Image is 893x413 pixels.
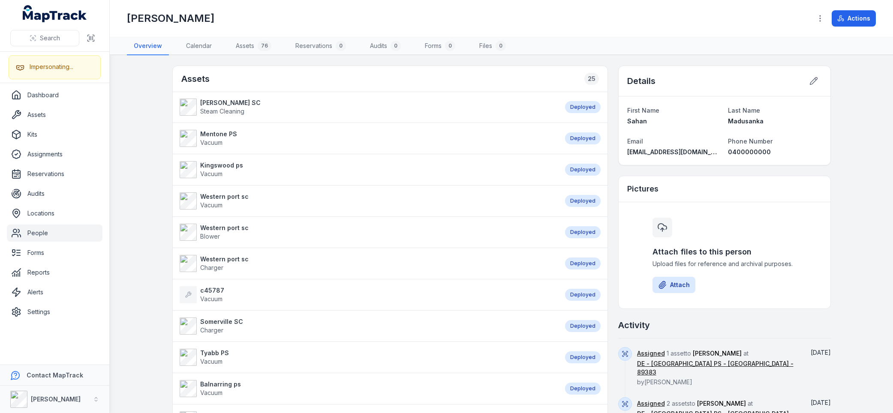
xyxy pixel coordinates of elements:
[728,107,760,114] span: Last Name
[40,34,60,42] span: Search
[584,73,599,85] div: 25
[693,350,742,357] span: [PERSON_NAME]
[811,349,831,356] span: [DATE]
[200,295,222,302] span: Vacuum
[27,371,83,379] strong: Contact MapTrack
[200,389,222,396] span: Vacuum
[200,130,237,138] strong: Mentone PS
[565,226,601,238] div: Deployed
[200,380,241,389] strong: Balnarring ps
[10,30,79,46] button: Search
[7,146,102,163] a: Assignments
[180,286,556,303] a: c45787Vacuum
[652,277,695,293] button: Attach
[180,255,556,272] a: Western port scCharger
[258,41,271,51] div: 76
[565,383,601,395] div: Deployed
[127,37,169,55] a: Overview
[391,41,401,51] div: 0
[445,41,455,51] div: 0
[565,257,601,269] div: Deployed
[627,75,655,87] h2: Details
[811,349,831,356] time: 04/09/2025, 3:15:54 pm
[565,101,601,113] div: Deployed
[200,349,229,357] strong: Tyabb PS
[180,224,556,241] a: Western port scBlower
[811,399,831,406] span: [DATE]
[7,224,102,242] a: People
[180,161,556,178] a: Kingswood psVacuum
[7,205,102,222] a: Locations
[565,164,601,176] div: Deployed
[565,351,601,363] div: Deployed
[627,117,647,125] span: Sahan
[627,148,731,156] span: [EMAIL_ADDRESS][DOMAIN_NAME]
[180,317,556,335] a: Somerville SCCharger
[180,380,556,397] a: Balnarring psVacuum
[200,326,223,334] span: Charger
[627,138,643,145] span: Email
[7,165,102,183] a: Reservations
[652,260,797,268] span: Upload files for reference and archival purposes.
[200,255,249,263] strong: Western port sc
[127,12,214,25] h1: [PERSON_NAME]
[496,41,506,51] div: 0
[200,192,249,201] strong: Western port sc
[7,185,102,202] a: Audits
[728,138,773,145] span: Phone Number
[637,350,798,386] span: 1 asset to at by [PERSON_NAME]
[618,319,650,331] h2: Activity
[811,399,831,406] time: 04/09/2025, 3:15:54 pm
[200,286,224,295] strong: c45787
[180,192,556,209] a: Western port scVacuum
[7,244,102,261] a: Forms
[200,170,222,177] span: Vacuum
[200,224,249,232] strong: Western port sc
[637,349,665,358] a: Assigned
[472,37,513,55] a: Files0
[336,41,346,51] div: 0
[180,349,556,366] a: Tyabb PSVacuum
[637,399,665,408] a: Assigned
[200,161,243,170] strong: Kingswood ps
[200,317,243,326] strong: Somerville SC
[418,37,462,55] a: Forms0
[200,139,222,146] span: Vacuum
[30,63,73,71] div: Impersonating...
[179,37,219,55] a: Calendar
[7,87,102,104] a: Dashboard
[180,130,556,147] a: Mentone PSVacuum
[181,73,210,85] h2: Assets
[7,264,102,281] a: Reports
[7,303,102,320] a: Settings
[23,5,87,22] a: MapTrack
[697,400,746,407] span: [PERSON_NAME]
[565,320,601,332] div: Deployed
[7,106,102,123] a: Assets
[627,107,659,114] span: First Name
[565,289,601,301] div: Deployed
[627,183,658,195] h3: Pictures
[200,201,222,209] span: Vacuum
[363,37,408,55] a: Audits0
[289,37,353,55] a: Reservations0
[637,359,798,377] a: DE - [GEOGRAPHIC_DATA] PS - [GEOGRAPHIC_DATA] - 89383
[31,395,81,403] strong: [PERSON_NAME]
[565,132,601,144] div: Deployed
[200,264,223,271] span: Charger
[229,37,278,55] a: Assets76
[200,108,244,115] span: Steam Cleaning
[728,148,771,156] span: 0400000000
[565,195,601,207] div: Deployed
[7,126,102,143] a: Kits
[652,246,797,258] h3: Attach files to this person
[180,99,556,116] a: [PERSON_NAME] SCSteam Cleaning
[832,10,876,27] button: Actions
[200,358,222,365] span: Vacuum
[200,233,220,240] span: Blower
[200,99,261,107] strong: [PERSON_NAME] SC
[7,284,102,301] a: Alerts
[728,117,764,125] span: Madusanka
